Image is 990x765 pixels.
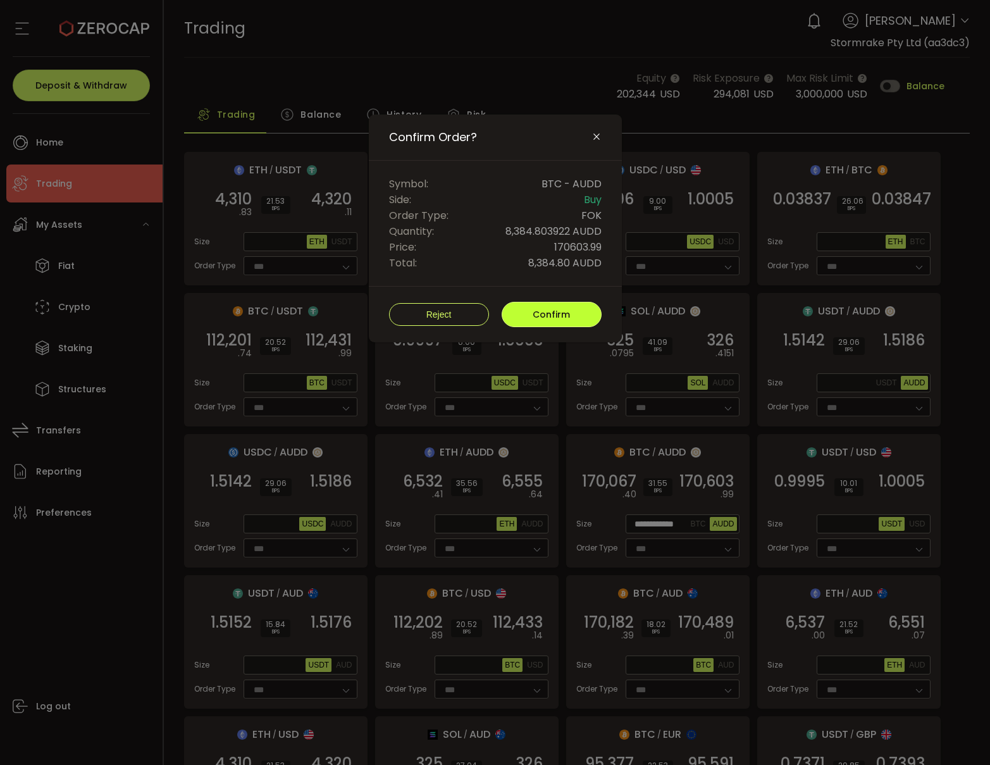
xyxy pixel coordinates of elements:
[389,239,416,255] span: Price:
[389,208,449,223] span: Order Type:
[839,628,990,765] iframe: Chat Widget
[528,255,602,271] span: 8,384.80 AUDD
[581,208,602,223] span: FOK
[369,115,622,342] div: Confirm Order?
[584,192,602,208] span: Buy
[502,302,602,327] button: Confirm
[591,132,602,143] button: Close
[389,255,417,271] span: Total:
[505,223,602,239] span: 8,384.803922 AUDD
[426,309,452,320] span: Reject
[389,303,489,326] button: Reject
[533,308,570,321] span: Confirm
[389,192,411,208] span: Side:
[389,176,428,192] span: Symbol:
[554,239,602,255] span: 170603.99
[389,223,434,239] span: Quantity:
[541,176,602,192] span: BTC - AUDD
[389,130,477,145] span: Confirm Order?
